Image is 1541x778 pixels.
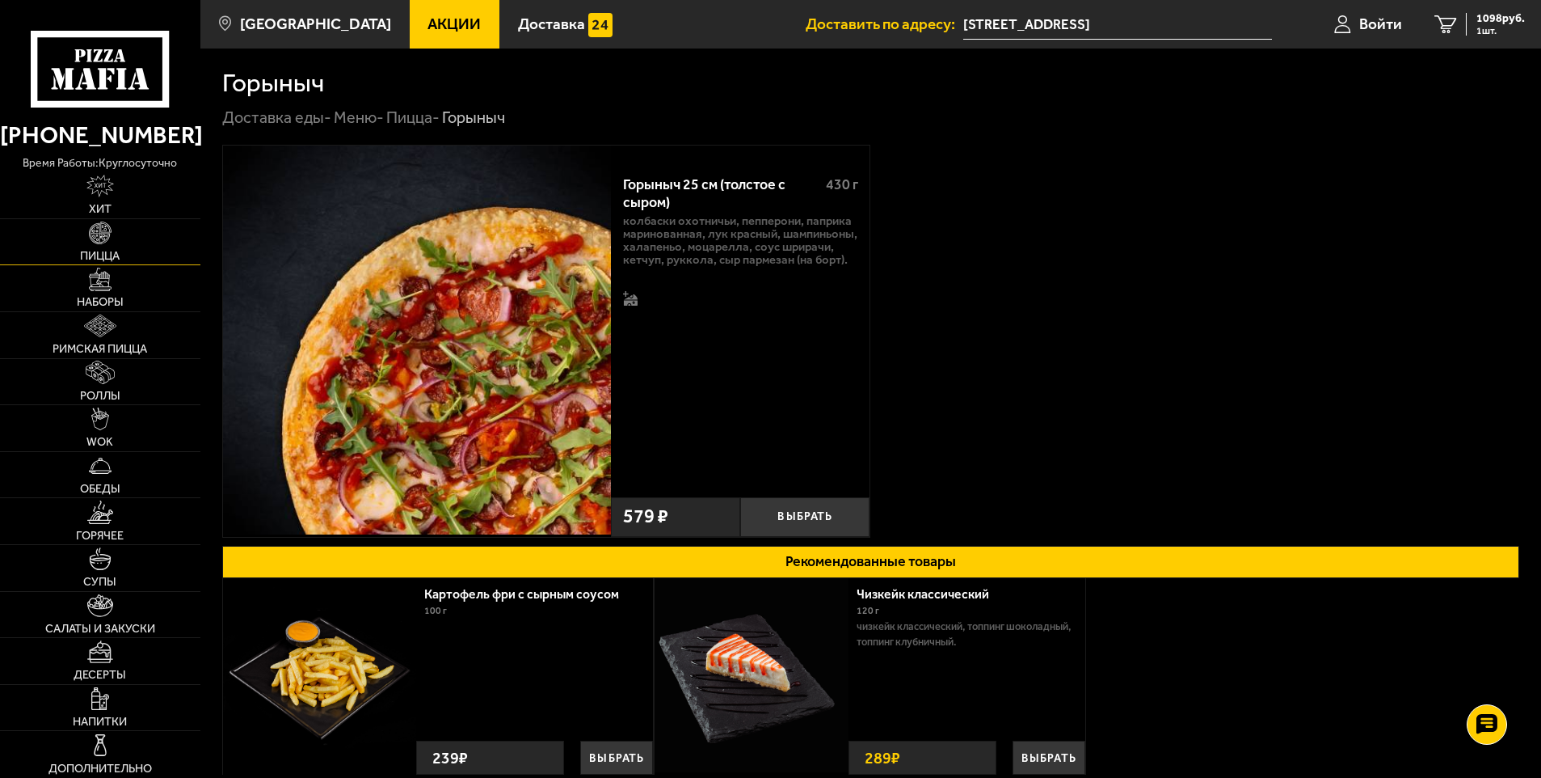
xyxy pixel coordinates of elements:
[857,619,1073,651] p: Чизкейк классический, топпинг шоколадный, топпинг клубничный.
[623,507,668,526] span: 579 ₽
[806,16,963,32] span: Доставить по адресу:
[48,763,152,775] span: Дополнительно
[1476,13,1525,24] span: 1098 руб.
[77,297,124,308] span: Наборы
[80,391,120,402] span: Роллы
[623,176,812,211] div: Горыныч 25 см (толстое с сыром)
[861,742,904,774] strong: 289 ₽
[1013,741,1085,775] button: Выбрать
[826,175,858,193] span: 430 г
[73,717,127,728] span: Напитки
[580,741,653,775] button: Выбрать
[74,670,126,681] span: Десерты
[223,146,611,536] a: Горыныч 25 см (толстое с сыром)
[428,742,472,774] strong: 239 ₽
[442,108,505,129] div: Горыныч
[740,497,869,537] button: Выбрать
[89,204,112,215] span: Хит
[1359,16,1402,32] span: Войти
[80,251,120,262] span: Пицца
[222,546,1519,579] button: Рекомендованные товары
[223,146,611,534] img: Горыныч 25 см (толстое с сыром)
[334,108,384,127] a: Меню-
[222,108,331,127] a: Доставка еды-
[427,16,481,32] span: Акции
[857,605,879,616] span: 120 г
[386,108,440,127] a: Пицца-
[963,10,1271,40] input: Ваш адрес доставки
[588,13,613,37] img: 15daf4d41897b9f0e9f617042186c801.svg
[86,437,113,448] span: WOK
[1476,26,1525,36] span: 1 шт.
[76,531,124,542] span: Горячее
[83,577,116,588] span: Супы
[424,605,447,616] span: 100 г
[518,16,585,32] span: Доставка
[80,484,120,495] span: Обеды
[857,586,1005,602] a: Чизкейк классический
[53,344,147,355] span: Римская пицца
[623,215,858,267] p: колбаски Охотничьи, пепперони, паприка маринованная, лук красный, шампиньоны, халапеньо, моцарелл...
[222,70,324,96] h1: Горыныч
[45,624,155,635] span: Салаты и закуски
[240,16,391,32] span: [GEOGRAPHIC_DATA]
[424,586,635,602] a: Картофель фри с сырным соусом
